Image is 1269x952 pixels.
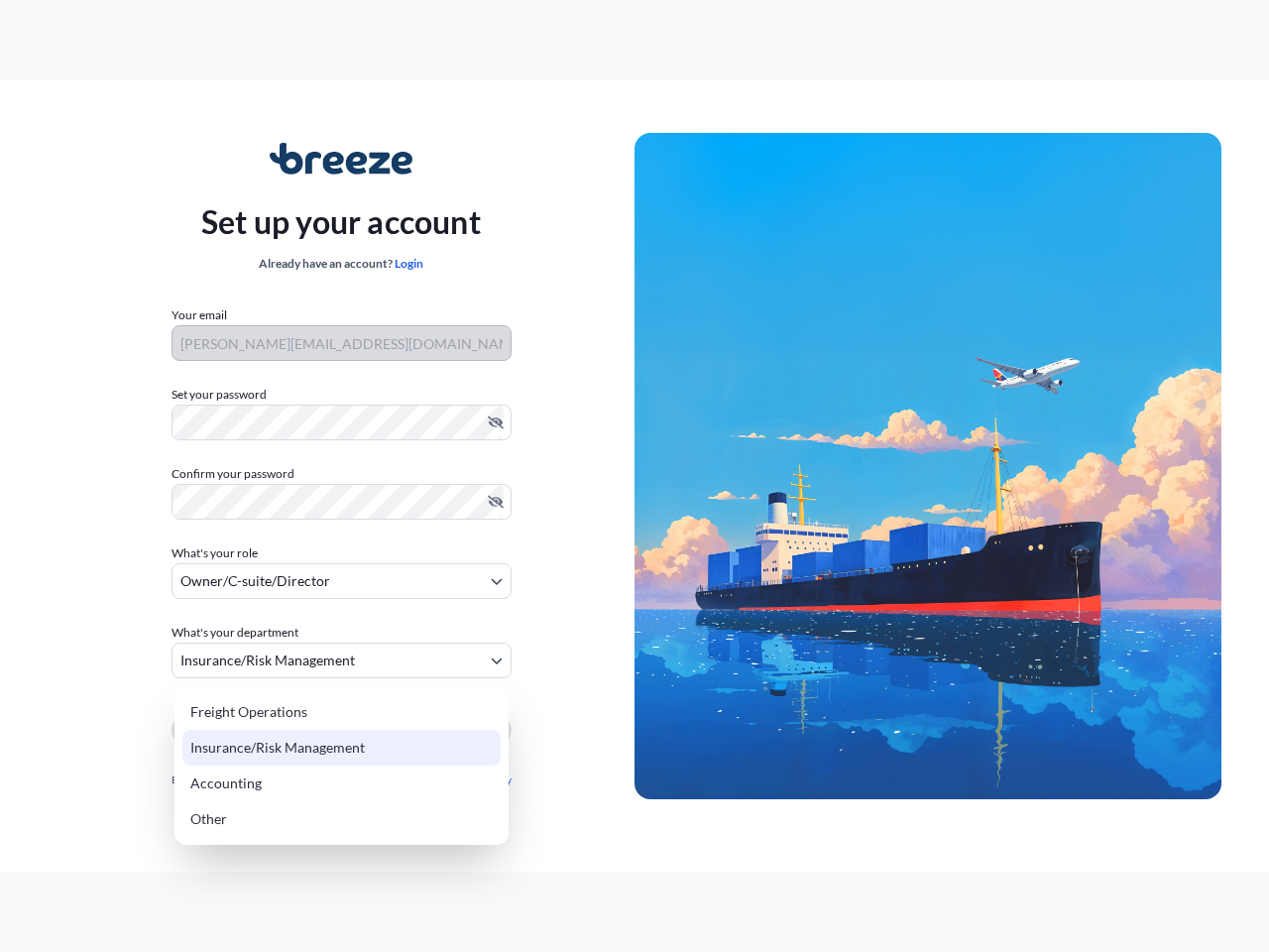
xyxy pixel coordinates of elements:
[201,254,481,274] div: Already have an account?
[172,325,512,361] input: Your email address
[172,464,512,484] label: Confirm your password
[201,198,481,246] p: Set up your account
[182,730,501,766] div: Insurance/Risk Management
[182,766,501,801] div: Accounting
[270,143,413,175] img: Breeze
[634,133,1221,800] img: Ship illustration
[180,571,330,591] span: Owner/C-suite/Director
[488,415,504,430] button: Hide password
[449,773,512,785] a: Privacy Policy
[172,770,512,789] div: By clicking "Activate My Account" I agree to the &
[172,305,227,325] label: Your email
[48,829,634,849] div: © 2025 Breeze. All rights reserved.
[172,563,512,599] button: Owner/C-suite/Director
[172,543,258,563] span: What's your role
[182,801,501,837] div: Other
[172,385,512,405] label: Set your password
[180,651,355,670] span: Insurance/Risk Management
[182,694,501,730] div: Freight Operations
[488,494,504,510] button: Hide password
[172,714,512,746] button: Activate My Account
[395,256,423,271] a: Login
[172,643,512,678] button: Insurance/Risk Management
[172,623,298,643] span: What's your department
